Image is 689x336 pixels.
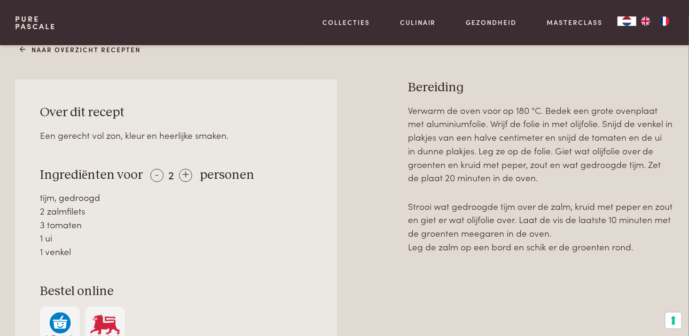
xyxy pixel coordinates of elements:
[179,169,192,182] div: +
[618,16,636,26] a: NL
[636,16,655,26] a: EN
[408,104,674,184] p: Verwarm de oven voor op 180 °C. Bedek een grote ovenplaat met aluminiumfolie. Wrijf de folie in m...
[408,80,674,96] h3: Bereiding
[200,168,254,182] span: personen
[15,15,56,30] a: PurePascale
[547,17,603,27] a: Masterclass
[40,231,312,245] div: 1 ui
[666,312,681,328] button: Uw voorkeuren voor toestemming voor trackingtechnologieën
[40,204,312,218] div: 2 zalmfilets
[636,16,674,26] ul: Language list
[322,17,370,27] a: Collecties
[40,283,312,300] h3: Bestel online
[169,167,174,182] span: 2
[40,218,312,232] div: 3 tomaten
[618,16,674,26] aside: Language selected: Nederlands
[40,168,143,182] span: Ingrediënten voor
[40,128,312,142] div: Een gerecht vol zon, kleur en heerlijke smaken.
[20,45,141,55] a: Naar overzicht recepten
[40,191,312,204] div: tijm, gedroogd
[40,245,312,258] div: 1 venkel
[466,17,517,27] a: Gezondheid
[400,17,436,27] a: Culinair
[618,16,636,26] div: Language
[408,200,674,254] p: Strooi wat gedroogde tijm over de zalm, kruid met peper en zout en giet er wat olijfolie over. La...
[150,169,164,182] div: -
[40,104,312,121] h3: Over dit recept
[655,16,674,26] a: FR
